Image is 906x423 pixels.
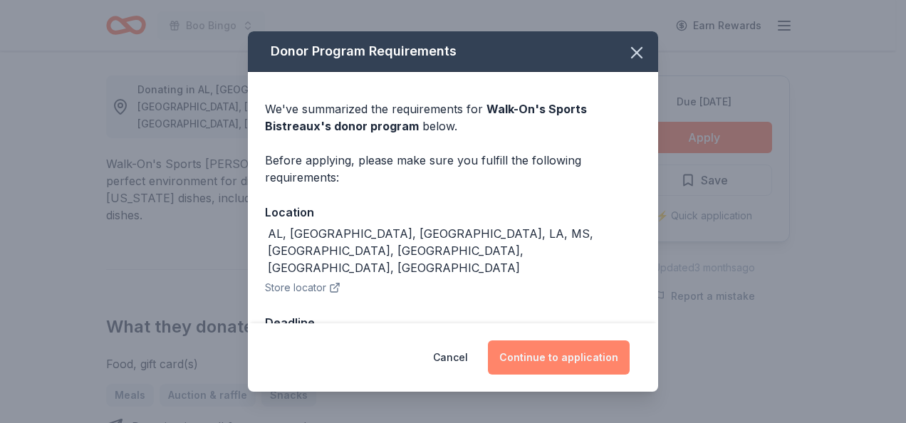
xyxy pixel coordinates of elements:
[265,313,641,332] div: Deadline
[488,340,630,375] button: Continue to application
[248,31,658,72] div: Donor Program Requirements
[433,340,468,375] button: Cancel
[265,203,641,221] div: Location
[268,225,641,276] div: AL, [GEOGRAPHIC_DATA], [GEOGRAPHIC_DATA], LA, MS, [GEOGRAPHIC_DATA], [GEOGRAPHIC_DATA], [GEOGRAPH...
[265,279,340,296] button: Store locator
[265,100,641,135] div: We've summarized the requirements for below.
[265,152,641,186] div: Before applying, please make sure you fulfill the following requirements:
